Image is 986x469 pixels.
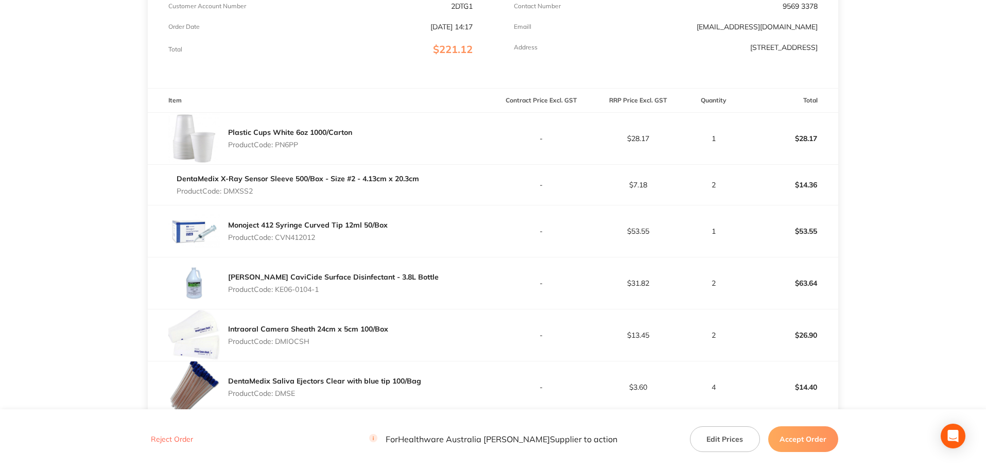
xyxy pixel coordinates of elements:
[168,113,220,164] img: eWw2ZzVpMA
[228,389,421,397] p: Product Code: DMSE
[494,279,590,287] p: -
[590,383,686,391] p: $3.60
[168,257,220,309] img: MDN3c2FyNg
[690,426,760,452] button: Edit Prices
[228,324,388,334] a: Intraoral Camera Sheath 24cm x 5cm 100/Box
[686,89,741,113] th: Quantity
[493,89,590,113] th: Contract Price Excl. GST
[941,424,965,448] div: Open Intercom Messenger
[228,376,421,386] a: DentaMedix Saliva Ejectors Clear with blue tip 100/Bag
[228,233,388,241] p: Product Code: CVN412012
[168,23,200,30] p: Order Date
[514,3,561,10] p: Contact Number
[687,331,741,339] p: 2
[590,181,686,189] p: $7.18
[148,435,196,444] button: Reject Order
[590,331,686,339] p: $13.45
[494,331,590,339] p: -
[228,220,388,230] a: Monoject 412 Syringe Curved Tip 12ml 50/Box
[168,46,182,53] p: Total
[742,271,838,296] p: $63.64
[687,181,741,189] p: 2
[168,205,220,257] img: OGEwd3h6dg
[514,23,531,30] p: Emaill
[590,279,686,287] p: $31.82
[228,128,352,137] a: Plastic Cups White 6oz 1000/Carton
[750,43,818,51] p: [STREET_ADDRESS]
[687,279,741,287] p: 2
[687,383,741,391] p: 4
[590,134,686,143] p: $28.17
[168,309,220,361] img: MW94bzBnNg
[742,219,838,244] p: $53.55
[433,43,473,56] span: $221.12
[783,2,818,10] p: 9569 3378
[742,126,838,151] p: $28.17
[514,44,538,51] p: Address
[742,375,838,399] p: $14.40
[494,181,590,189] p: -
[451,2,473,10] p: 2DTG1
[228,272,439,282] a: [PERSON_NAME] CaviCide Surface Disinfectant - 3.8L Bottle
[768,426,838,452] button: Accept Order
[687,134,741,143] p: 1
[687,227,741,235] p: 1
[228,285,439,293] p: Product Code: KE06-0104-1
[228,141,352,149] p: Product Code: PN6PP
[590,89,686,113] th: RRP Price Excl. GST
[369,435,617,444] p: For Healthware Australia [PERSON_NAME] Supplier to action
[177,174,419,183] a: DentaMedix X-Ray Sensor Sleeve 500/Box - Size #2 - 4.13cm x 20.3cm
[148,89,493,113] th: Item
[742,172,838,197] p: $14.36
[494,134,590,143] p: -
[177,187,419,195] p: Product Code: DMXSS2
[742,323,838,348] p: $26.90
[697,22,818,31] a: [EMAIL_ADDRESS][DOMAIN_NAME]
[168,3,246,10] p: Customer Account Number
[590,227,686,235] p: $53.55
[741,89,838,113] th: Total
[494,227,590,235] p: -
[168,361,220,413] img: MXp3NnI2cA
[494,383,590,391] p: -
[430,23,473,31] p: [DATE] 14:17
[228,337,388,345] p: Product Code: DMIOCSH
